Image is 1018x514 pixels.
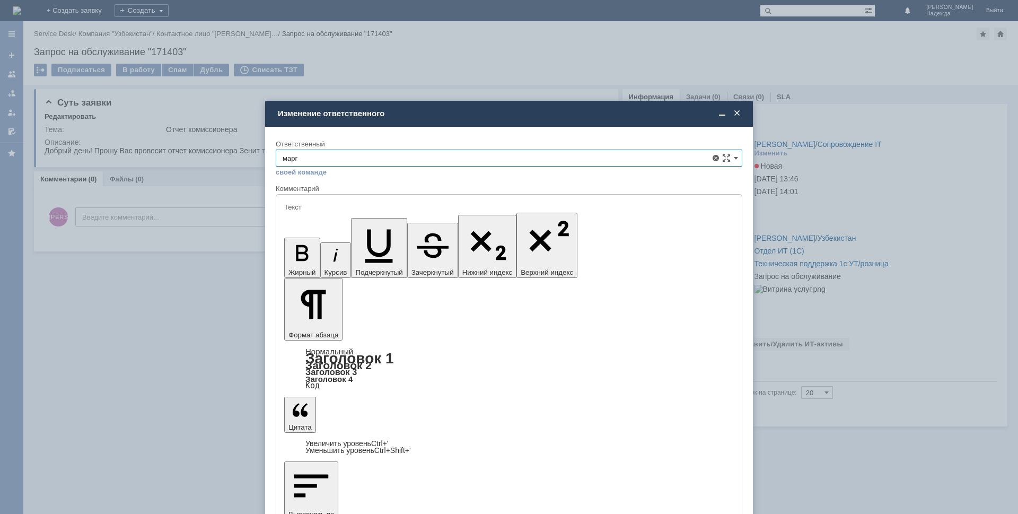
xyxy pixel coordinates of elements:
[305,374,353,384] a: Заголовок 4
[712,154,720,162] span: Удалить
[284,397,316,433] button: Цитата
[407,223,458,278] button: Зачеркнутый
[305,350,394,367] a: Заголовок 1
[355,268,402,276] span: Подчеркнутый
[732,109,742,118] span: Закрыть
[722,154,731,162] span: Сложная форма
[458,215,517,278] button: Нижний индекс
[284,204,732,211] div: Текст
[521,268,573,276] span: Верхний индекс
[717,109,727,118] span: Свернуть (Ctrl + M)
[276,184,742,194] div: Комментарий
[305,381,320,390] a: Код
[305,367,357,377] a: Заголовок 3
[371,439,389,448] span: Ctrl+'
[288,331,338,339] span: Формат абзаца
[305,359,372,371] a: Заголовок 2
[374,446,411,455] span: Ctrl+Shift+'
[276,141,740,147] div: Ответственный
[324,268,347,276] span: Курсив
[284,348,734,389] div: Формат абзаца
[288,268,316,276] span: Жирный
[305,347,353,356] a: Нормальный
[411,268,454,276] span: Зачеркнутый
[305,439,389,448] a: Increase
[320,242,352,278] button: Курсив
[462,268,513,276] span: Нижний индекс
[278,109,742,118] div: Изменение ответственного
[351,218,407,278] button: Подчеркнутый
[284,278,343,341] button: Формат абзаца
[288,423,312,431] span: Цитата
[284,440,734,454] div: Цитата
[284,238,320,278] button: Жирный
[516,213,577,278] button: Верхний индекс
[305,446,411,455] a: Decrease
[276,168,327,177] a: своей команде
